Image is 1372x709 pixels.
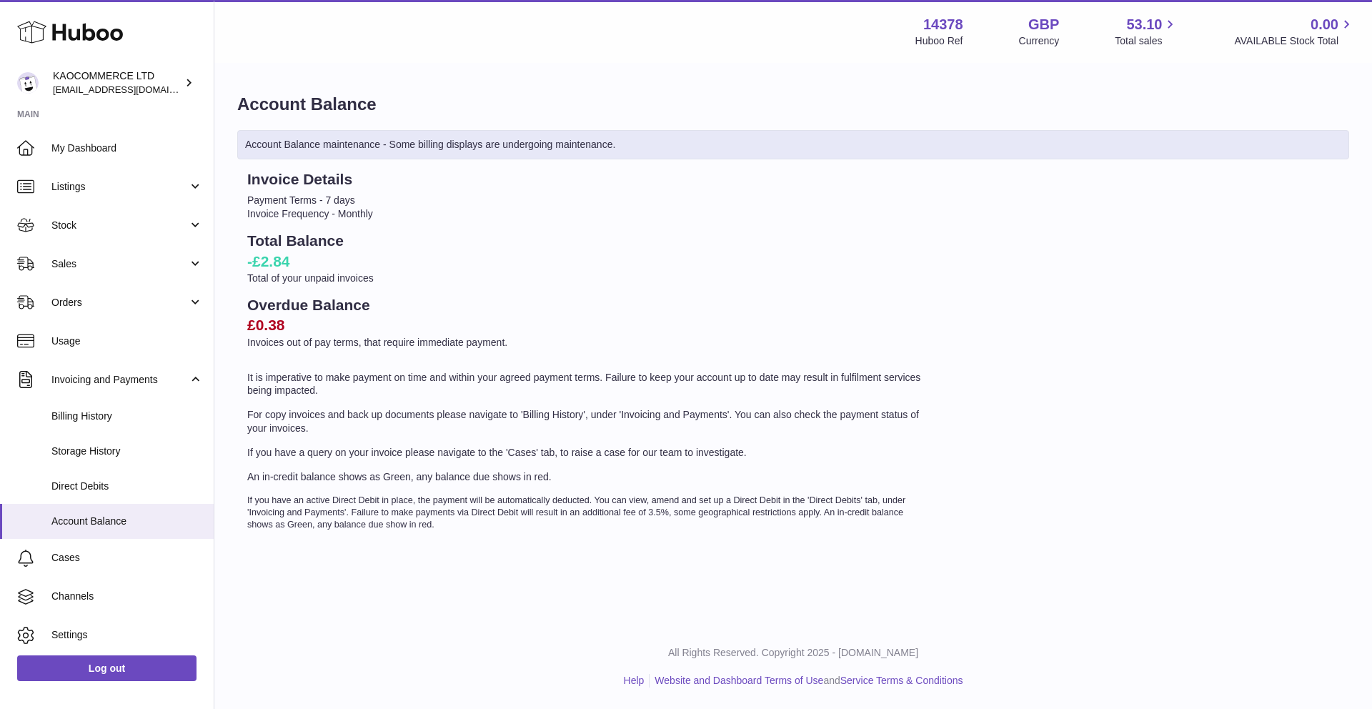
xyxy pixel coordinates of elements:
span: Direct Debits [51,480,203,493]
span: Invoicing and Payments [51,373,188,387]
a: Help [624,675,645,686]
strong: 14378 [923,15,963,34]
div: Account Balance maintenance - Some billing displays are undergoing maintenance. [237,130,1349,159]
h1: Account Balance [237,93,1349,116]
a: Website and Dashboard Terms of Use [655,675,823,686]
span: Stock [51,219,188,232]
span: 53.10 [1126,15,1162,34]
a: 0.00 AVAILABLE Stock Total [1234,15,1355,48]
h2: Overdue Balance [247,295,928,315]
a: Log out [17,655,197,681]
span: Usage [51,334,203,348]
a: Service Terms & Conditions [840,675,963,686]
strong: GBP [1028,15,1059,34]
p: It is imperative to make payment on time and within your agreed payment terms. Failure to keep yo... [247,371,928,398]
li: Payment Terms - 7 days [247,194,928,207]
li: and [650,674,963,688]
h2: Total Balance [247,231,928,251]
span: AVAILABLE Stock Total [1234,34,1355,48]
span: Sales [51,257,188,271]
p: An in-credit balance shows as Green, any balance due shows in red. [247,470,928,484]
div: Currency [1019,34,1060,48]
span: Billing History [51,410,203,423]
h2: £0.38 [247,315,928,335]
span: Storage History [51,445,203,458]
p: All Rights Reserved. Copyright 2025 - [DOMAIN_NAME] [226,646,1361,660]
p: If you have an active Direct Debit in place, the payment will be automatically deducted. You can ... [247,495,928,531]
a: 53.10 Total sales [1115,15,1178,48]
span: Cases [51,551,203,565]
span: Orders [51,296,188,309]
div: Huboo Ref [915,34,963,48]
p: If you have a query on your invoice please navigate to the 'Cases' tab, to raise a case for our t... [247,446,928,460]
span: Total sales [1115,34,1178,48]
h2: Invoice Details [247,169,928,189]
span: My Dashboard [51,142,203,155]
span: 0.00 [1311,15,1338,34]
li: Invoice Frequency - Monthly [247,207,928,221]
div: KAOCOMMERCE LTD [53,69,182,96]
h2: -£2.84 [247,252,928,272]
span: Channels [51,590,203,603]
p: Invoices out of pay terms, that require immediate payment. [247,336,928,349]
span: Account Balance [51,515,203,528]
p: Total of your unpaid invoices [247,272,928,285]
span: Listings [51,180,188,194]
span: Settings [51,628,203,642]
span: [EMAIL_ADDRESS][DOMAIN_NAME] [53,84,210,95]
img: hello@lunera.co.uk [17,72,39,94]
p: For copy invoices and back up documents please navigate to 'Billing History', under 'Invoicing an... [247,408,928,435]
